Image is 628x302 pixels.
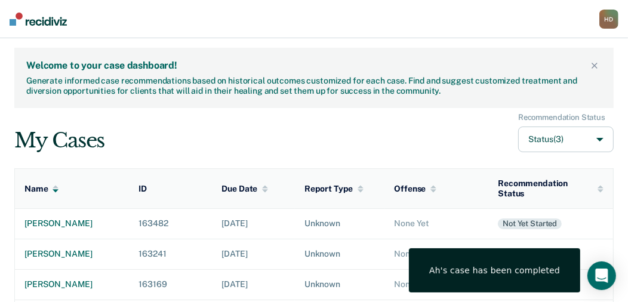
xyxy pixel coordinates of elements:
[295,269,385,300] td: Unknown
[26,60,587,71] div: Welcome to your case dashboard!
[24,184,59,194] div: Name
[213,239,295,269] td: [DATE]
[139,184,147,194] div: ID
[24,279,120,289] div: [PERSON_NAME]
[14,128,104,153] div: My Cases
[213,269,295,300] td: [DATE]
[130,239,213,269] td: 163241
[10,13,67,26] img: Recidiviz
[24,249,120,259] div: [PERSON_NAME]
[587,261,616,290] div: Open Intercom Messenger
[394,218,479,229] div: None Yet
[498,218,562,229] div: Not yet started
[599,10,618,29] div: H D
[599,10,618,29] button: HD
[394,184,436,194] div: Offense
[222,184,269,194] div: Due Date
[130,208,213,239] td: 163482
[295,239,385,269] td: Unknown
[130,269,213,300] td: 163169
[518,113,605,122] div: Recommendation Status
[295,208,385,239] td: Unknown
[26,76,581,96] div: Generate informed case recommendations based on historical outcomes customized for each case. Fin...
[24,218,120,229] div: [PERSON_NAME]
[394,249,479,259] div: None Yet
[213,208,295,239] td: [DATE]
[498,178,604,199] div: Recommendation Status
[394,279,479,289] div: None Yet
[304,184,364,194] div: Report Type
[518,127,614,152] button: Status(3)
[429,265,560,276] span: Ah 's case has been completed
